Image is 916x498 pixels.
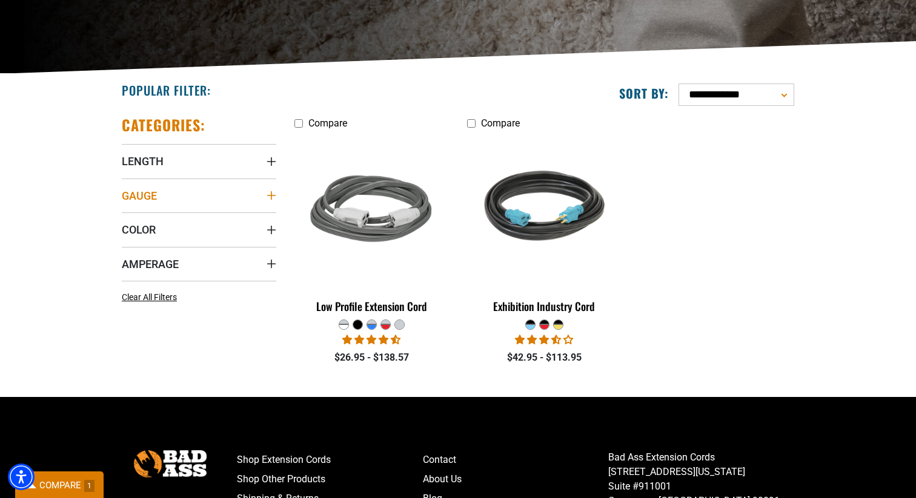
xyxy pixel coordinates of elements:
[308,117,347,129] span: Compare
[294,350,449,365] div: $26.95 - $138.57
[122,212,276,246] summary: Color
[515,334,573,346] span: 3.67 stars
[122,179,276,212] summary: Gauge
[237,450,423,470] a: Shop Extension Cords
[423,470,609,489] a: About Us
[296,141,448,280] img: grey & white
[467,135,622,319] a: black teal Exhibition Industry Cord
[481,117,520,129] span: Compare
[122,291,182,304] a: Clear All Filters
[84,480,95,492] span: 1
[122,82,211,98] h2: Popular Filter:
[122,154,164,168] span: Length
[122,292,177,302] span: Clear All Filters
[8,464,35,490] div: Accessibility Menu
[467,301,622,312] div: Exhibition Industry Cord
[468,141,620,280] img: black teal
[122,144,276,178] summary: Length
[122,116,205,134] h2: Categories:
[122,223,156,237] span: Color
[467,350,622,365] div: $42.95 - $113.95
[294,135,449,319] a: grey & white Low Profile Extension Cord
[122,247,276,281] summary: Amperage
[294,301,449,312] div: Low Profile Extension Cord
[134,450,207,477] img: Bad Ass Extension Cords
[619,85,669,101] label: Sort by:
[423,450,609,470] a: Contact
[342,334,400,346] span: 4.50 stars
[122,257,179,271] span: Amperage
[122,189,157,203] span: Gauge
[237,470,423,489] a: Shop Other Products
[39,480,81,491] span: COMPARE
